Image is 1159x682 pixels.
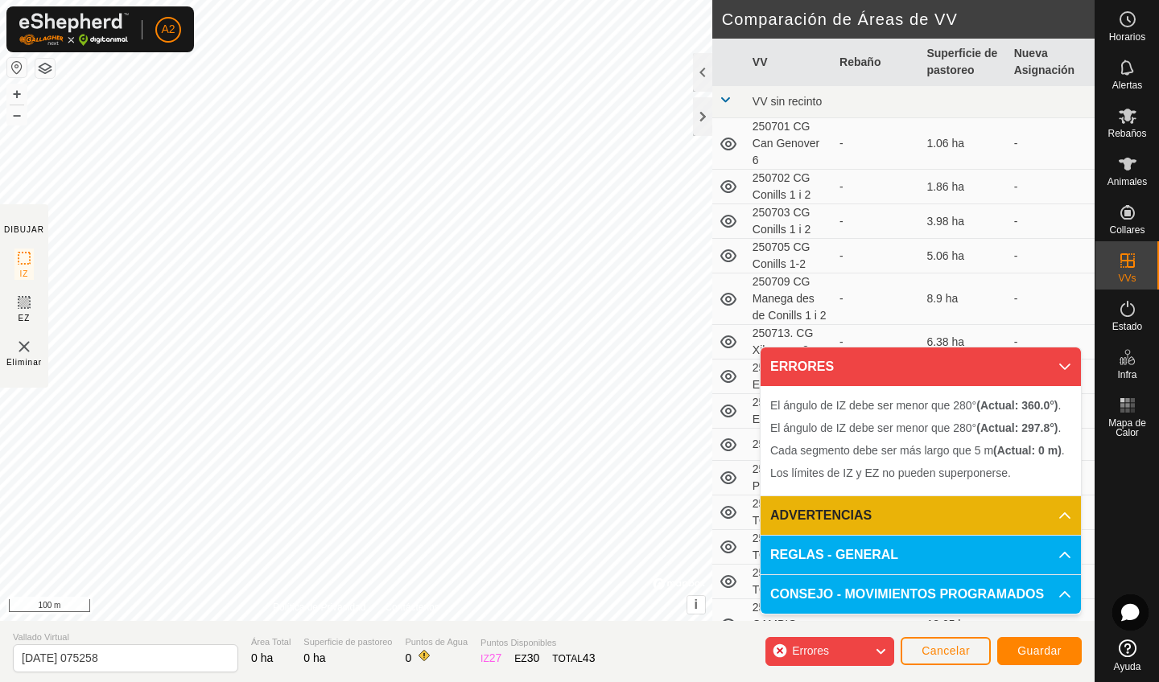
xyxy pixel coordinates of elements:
[901,637,991,665] button: Cancelar
[1008,325,1095,359] td: -
[770,421,1061,434] span: El ángulo de IZ debe ser menor que 280° .
[4,224,44,236] div: DIBUJAR
[920,204,1007,239] td: 3.98 ha
[273,600,365,614] a: Política de Privacidad
[405,635,468,649] span: Puntos de Agua
[753,95,822,108] span: VV sin recinto
[7,84,27,104] button: +
[14,337,34,356] img: VV
[770,444,1065,457] span: Cada segmento debe ser más largo que 5 m .
[13,631,238,644] span: Vallado Virtual
[746,204,833,239] td: 250703 CG Conills 1 i 2
[997,637,1082,665] button: Guardar
[746,530,833,565] td: 250804 CG TOROS
[839,248,914,265] div: -
[920,325,1007,359] td: 6.38 ha
[761,536,1081,574] p-accordion-header: REGLAS - GENERAL
[746,39,833,86] th: VV
[770,506,872,525] span: ADVERTENCIAS
[792,644,829,657] span: Errores
[385,600,439,614] a: Contáctenos
[481,636,595,650] span: Puntos Disponibles
[746,239,833,273] td: 250705 CG Conills 1-2
[770,585,1044,604] span: CONSEJO - MOVIMIENTOS PROGRAMADOS
[161,21,175,38] span: A2
[761,496,1081,535] p-accordion-header: ADVERTENCIAS
[761,386,1081,495] p-accordion-content: ERRORES
[746,273,833,325] td: 250709 CG Manega des de Conills 1 i 2
[746,495,833,530] td: 250729 CG TOROS
[1008,273,1095,325] td: -
[35,59,55,78] button: Capas del Mapa
[1109,225,1145,235] span: Collares
[839,179,914,195] div: -
[746,118,833,170] td: 250701 CG Can Genover 6
[1107,129,1146,138] span: Rebaños
[1112,80,1142,90] span: Alertas
[19,312,31,324] span: EZ
[770,357,834,376] span: ERRORES
[1114,662,1141,672] span: Ayuda
[993,444,1062,457] b: (Actual: 0 m)
[746,394,833,429] td: 250724 MC EP 02
[527,651,540,664] span: 30
[19,13,129,46] img: Logo Gallagher
[746,599,833,651] td: 250808 CAMBIO DESCARTE
[839,135,914,152] div: -
[922,644,970,657] span: Cancelar
[251,651,273,664] span: 0 ha
[405,651,411,664] span: 0
[746,170,833,204] td: 250702 CG Conills 1 i 2
[6,356,42,368] span: Eliminar
[583,651,596,664] span: 43
[839,290,914,307] div: -
[770,466,1011,479] span: Los límites de IZ y EZ no pueden superponerse.
[746,565,833,599] td: 250807 CG TOROS
[839,213,914,230] div: -
[7,58,27,77] button: Restablecer Mapa
[976,421,1058,434] b: (Actual: 297.8°)
[1112,322,1142,331] span: Estado
[1008,39,1095,86] th: Nueva Asignación
[1117,370,1136,380] span: Infra
[770,399,1061,412] span: El ángulo de IZ debe ser menor que 280° .
[920,170,1007,204] td: 1.86 ha
[514,650,539,667] div: EZ
[1118,273,1136,283] span: VVs
[746,359,833,394] td: 250722 CG EP 04
[839,616,914,633] div: -
[303,635,392,649] span: Superficie de pastoreo
[1008,118,1095,170] td: -
[1017,644,1062,657] span: Guardar
[251,635,291,649] span: Área Total
[839,334,914,351] div: -
[920,239,1007,273] td: 5.06 ha
[489,651,502,664] span: 27
[481,650,501,667] div: IZ
[833,39,920,86] th: Rebaño
[1107,177,1147,187] span: Animales
[552,650,595,667] div: TOTAL
[687,596,705,614] button: i
[722,10,1095,29] h2: Comparación de Áreas de VV
[920,39,1007,86] th: Superficie de pastoreo
[920,118,1007,170] td: 1.06 ha
[1099,418,1155,438] span: Mapa de Calor
[1008,204,1095,239] td: -
[695,598,698,611] span: i
[1095,633,1159,678] a: Ayuda
[746,429,833,461] td: 250725 CG 02
[1008,170,1095,204] td: -
[761,347,1081,386] p-accordion-header: ERRORES
[746,461,833,495] td: 250727 CG Perduts 2
[7,105,27,125] button: –
[746,325,833,359] td: 250713. CG Xibeques 2
[303,651,325,664] span: 0 ha
[1008,239,1095,273] td: -
[920,273,1007,325] td: 8.9 ha
[976,399,1058,412] b: (Actual: 360.0°)
[20,268,29,280] span: IZ
[1109,32,1145,42] span: Horarios
[761,575,1081,614] p-accordion-header: CONSEJO - MOVIMIENTOS PROGRAMADOS
[770,545,898,565] span: REGLAS - GENERAL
